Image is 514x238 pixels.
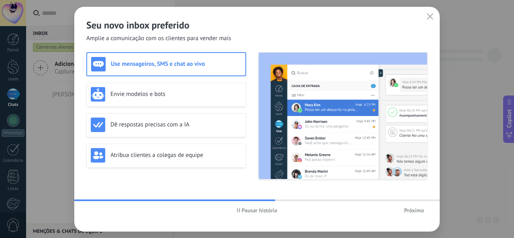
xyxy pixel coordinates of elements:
span: Próximo [404,207,424,213]
button: Pausar história [233,204,281,216]
h3: Use mensageiros, SMS e chat ao vivo [111,60,241,68]
h3: Atribua clientes a colegas de equipe [110,151,242,159]
h3: Envie modelos e bots [110,90,242,98]
span: Pausar história [242,207,277,213]
button: Próximo [400,204,428,216]
h3: Dê respostas precisas com a IA [110,121,242,128]
span: Amplie a comunicação com os clientes para vender mais [86,35,231,43]
h2: Seu novo inbox preferido [86,19,428,31]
